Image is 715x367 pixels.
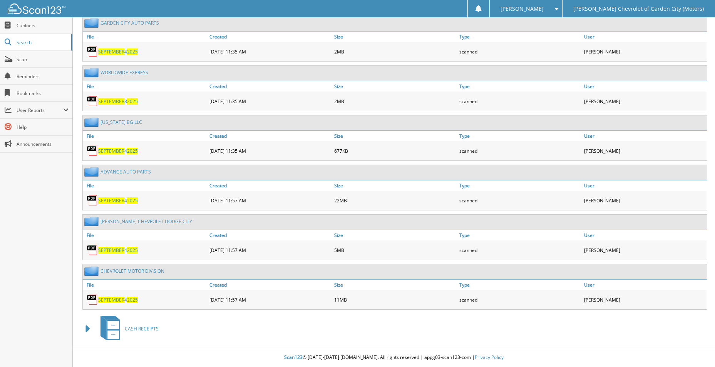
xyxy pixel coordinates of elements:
img: folder2.png [84,217,100,226]
span: 2025 [127,98,138,105]
img: PDF.png [87,294,98,305]
a: Type [457,81,582,92]
span: SEPTEMBER [98,197,124,204]
div: [DATE] 11:57 AM [208,292,332,307]
div: 22MB [332,193,457,208]
a: Created [208,32,332,42]
div: scanned [457,143,582,158]
span: User Reports [17,107,63,113]
img: PDF.png [87,145,98,157]
a: CHEVROLET MOTOR DIVISION [100,268,164,274]
span: Bookmarks [17,90,69,97]
a: ADVANCE AUTO PARTS [100,168,151,175]
div: 11MB [332,292,457,307]
a: Type [457,230,582,240]
a: SEPTEMBER42025 [98,48,138,55]
a: Size [332,230,457,240]
a: Created [208,131,332,141]
div: [PERSON_NAME] [582,44,707,59]
div: [DATE] 11:57 AM [208,242,332,258]
div: [DATE] 11:35 AM [208,44,332,59]
div: scanned [457,242,582,258]
img: folder2.png [84,266,100,276]
a: User [582,81,707,92]
img: PDF.png [87,95,98,107]
span: 2025 [127,247,138,254]
span: 2025 [127,148,138,154]
a: Type [457,32,582,42]
div: 677KB [332,143,457,158]
div: [PERSON_NAME] [582,242,707,258]
a: SEPTEMBER42025 [98,197,138,204]
div: [PERSON_NAME] [582,143,707,158]
iframe: Chat Widget [676,330,715,367]
a: File [83,81,208,92]
div: 5MB [332,242,457,258]
a: Size [332,32,457,42]
span: 2025 [127,48,138,55]
span: 2025 [127,297,138,303]
a: SEPTEMBER42025 [98,148,138,154]
img: PDF.png [87,46,98,57]
img: PDF.png [87,244,98,256]
a: [PERSON_NAME] CHEVROLET DODGE CITY [100,218,192,225]
div: 2MB [332,93,457,109]
a: User [582,230,707,240]
a: User [582,180,707,191]
a: Created [208,230,332,240]
div: scanned [457,44,582,59]
span: [PERSON_NAME] Chevrolet of Garden City (Motors) [573,7,704,11]
img: scan123-logo-white.svg [8,3,65,14]
div: [DATE] 11:35 AM [208,93,332,109]
a: GARDEN CITY AUTO PARTS [100,20,159,26]
a: File [83,131,208,141]
a: Created [208,81,332,92]
span: Help [17,124,69,130]
img: folder2.png [84,167,100,177]
a: User [582,131,707,141]
img: folder2.png [84,18,100,28]
span: SEPTEMBER [98,48,124,55]
a: [US_STATE] BG LLC [100,119,142,125]
span: Search [17,39,67,46]
a: Size [332,131,457,141]
span: Cabinets [17,22,69,29]
a: File [83,280,208,290]
span: Reminders [17,73,69,80]
img: folder2.png [84,68,100,77]
a: Created [208,280,332,290]
div: © [DATE]-[DATE] [DOMAIN_NAME]. All rights reserved | appg03-scan123-com | [73,348,715,367]
a: Created [208,180,332,191]
span: SEPTEMBER [98,148,124,154]
span: 2025 [127,197,138,204]
a: User [582,32,707,42]
a: SEPTEMBER42025 [98,247,138,254]
span: SEPTEMBER [98,247,124,254]
a: Type [457,180,582,191]
a: Size [332,280,457,290]
div: [PERSON_NAME] [582,193,707,208]
a: WORLDWIDE EXPRESS [100,69,148,76]
span: CASH RECEIPTS [125,325,159,332]
a: File [83,230,208,240]
div: scanned [457,292,582,307]
span: [PERSON_NAME] [501,7,544,11]
div: 2MB [332,44,457,59]
div: [PERSON_NAME] [582,93,707,109]
a: Type [457,131,582,141]
a: Privacy Policy [475,354,504,360]
a: Size [332,180,457,191]
a: Type [457,280,582,290]
a: File [83,180,208,191]
div: [DATE] 11:57 AM [208,193,332,208]
img: PDF.png [87,195,98,206]
a: CASH RECEIPTS [96,314,159,344]
span: SEPTEMBER [98,98,124,105]
div: scanned [457,193,582,208]
span: Announcements [17,141,69,147]
a: SEPTEMBER82025 [98,98,138,105]
a: Size [332,81,457,92]
div: [DATE] 11:35 AM [208,143,332,158]
span: Scan123 [284,354,303,360]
